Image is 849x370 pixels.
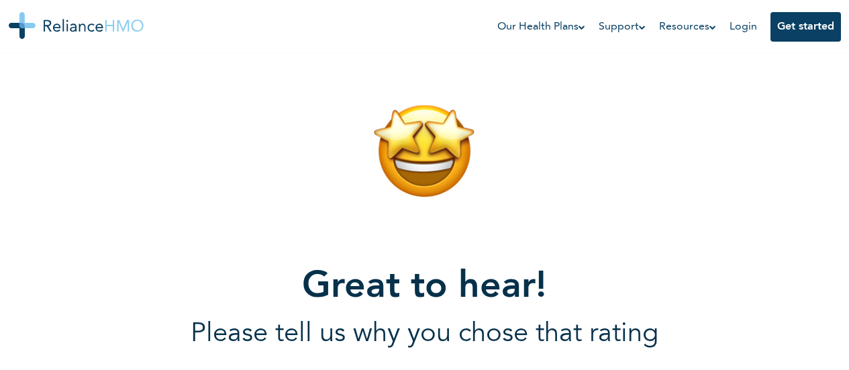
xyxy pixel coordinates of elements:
[659,19,716,35] a: Resources
[599,19,646,35] a: Support
[497,19,585,35] a: Our Health Plans
[9,12,144,39] img: Reliance HMO's Logo
[191,318,658,351] p: Please tell us why you chose that rating
[374,102,475,205] img: review icon
[191,265,658,310] h1: Great to hear!
[730,21,757,32] a: Login
[770,12,841,42] button: Get started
